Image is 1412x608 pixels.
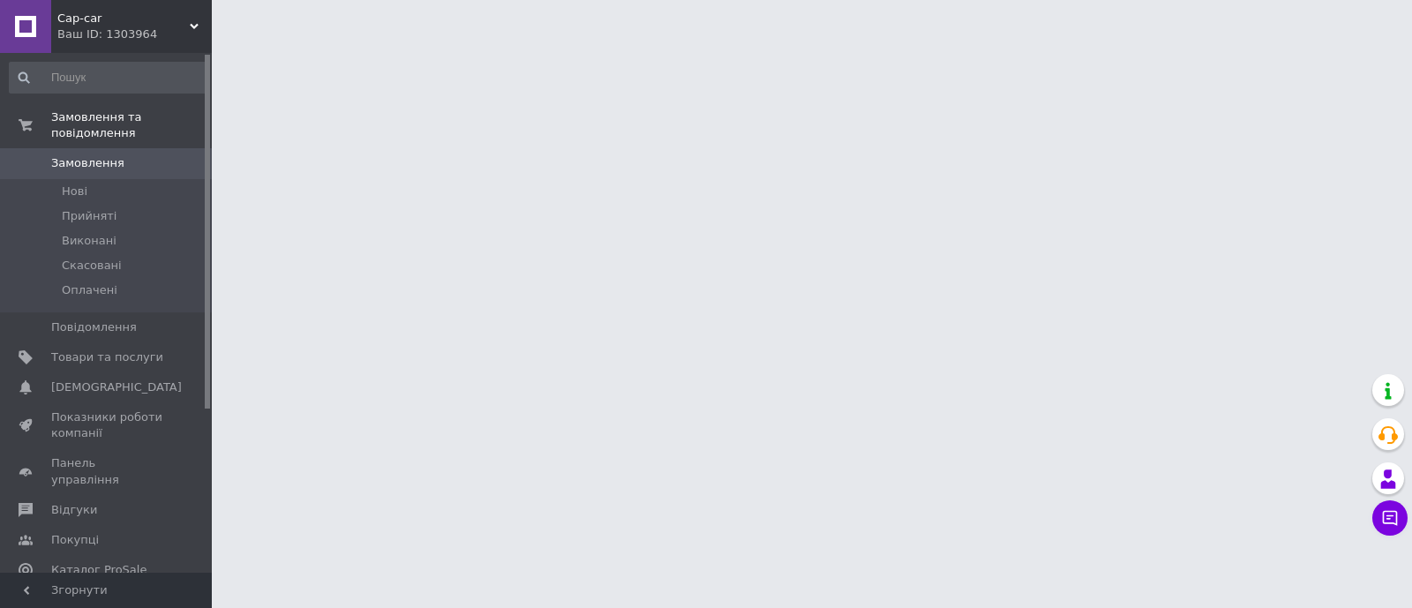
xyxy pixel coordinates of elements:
span: Каталог ProSale [51,562,146,578]
span: Панель управління [51,455,163,487]
span: Замовлення та повідомлення [51,109,212,141]
span: Оплачені [62,282,117,298]
span: Покупці [51,532,99,548]
span: Показники роботи компанії [51,409,163,441]
div: Ваш ID: 1303964 [57,26,212,42]
span: Cap-car [57,11,190,26]
input: Пошук [9,62,208,94]
span: Прийняті [62,208,116,224]
span: Виконані [62,233,116,249]
button: Чат з покупцем [1372,500,1408,536]
span: Скасовані [62,258,122,274]
span: Замовлення [51,155,124,171]
span: Товари та послуги [51,349,163,365]
span: Відгуки [51,502,97,518]
span: [DEMOGRAPHIC_DATA] [51,379,182,395]
span: Повідомлення [51,319,137,335]
span: Нові [62,184,87,199]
